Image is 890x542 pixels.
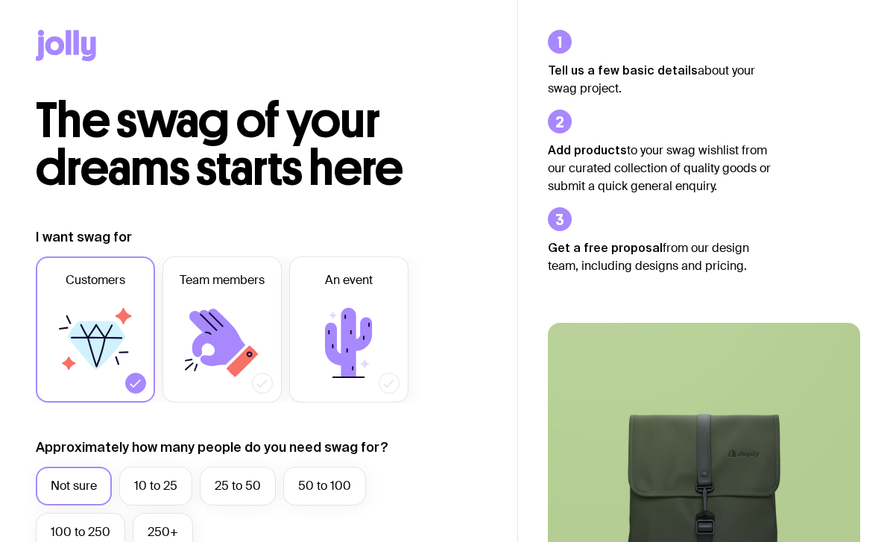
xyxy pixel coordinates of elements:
[548,239,771,275] p: from our design team, including designs and pricing.
[548,61,771,98] p: about your swag project.
[325,271,373,289] span: An event
[36,467,112,505] label: Not sure
[36,438,388,456] label: Approximately how many people do you need swag for?
[36,228,132,246] label: I want swag for
[548,141,771,195] p: to your swag wishlist from our curated collection of quality goods or submit a quick general enqu...
[66,271,125,289] span: Customers
[36,91,403,198] span: The swag of your dreams starts here
[283,467,366,505] label: 50 to 100
[180,271,265,289] span: Team members
[548,143,627,157] strong: Add products
[548,63,698,77] strong: Tell us a few basic details
[548,241,663,254] strong: Get a free proposal
[200,467,276,505] label: 25 to 50
[119,467,192,505] label: 10 to 25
